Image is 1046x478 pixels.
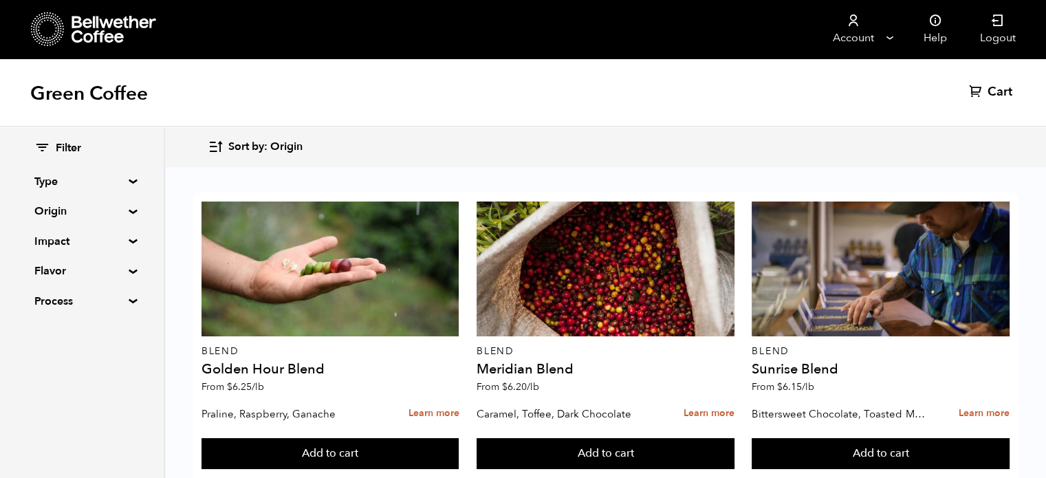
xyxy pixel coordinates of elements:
[752,362,1010,376] h4: Sunrise Blend
[969,84,1016,100] a: Cart
[208,131,303,163] button: Sort by: Origin
[477,347,734,356] p: Blend
[802,380,814,393] span: /lb
[502,380,539,393] bdi: 6.20
[201,347,459,356] p: Blend
[502,380,508,393] span: $
[201,362,459,376] h4: Golden Hour Blend
[477,380,539,393] span: From
[752,438,1010,470] button: Add to cart
[988,84,1012,100] span: Cart
[34,173,129,190] summary: Type
[34,293,129,309] summary: Process
[30,81,148,106] h1: Green Coffee
[752,404,927,424] p: Bittersweet Chocolate, Toasted Marshmallow, Candied Orange, Praline
[201,380,264,393] span: From
[959,399,1010,428] a: Learn more
[34,203,129,219] summary: Origin
[408,399,459,428] a: Learn more
[684,399,734,428] a: Learn more
[477,362,734,376] h4: Meridian Blend
[201,438,459,470] button: Add to cart
[477,404,652,424] p: Caramel, Toffee, Dark Chocolate
[252,380,264,393] span: /lb
[752,380,814,393] span: From
[201,404,377,424] p: Praline, Raspberry, Ganache
[34,233,129,250] summary: Impact
[56,141,81,156] span: Filter
[752,347,1010,356] p: Blend
[34,263,129,279] summary: Flavor
[227,380,232,393] span: $
[227,380,264,393] bdi: 6.25
[228,140,303,155] span: Sort by: Origin
[477,438,734,470] button: Add to cart
[777,380,814,393] bdi: 6.15
[527,380,539,393] span: /lb
[777,380,783,393] span: $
